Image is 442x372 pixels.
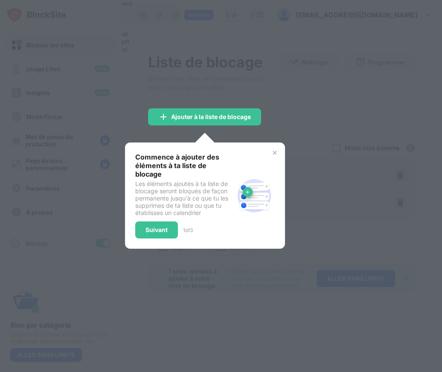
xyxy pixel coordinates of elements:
img: x-button.svg [271,149,278,156]
img: block-site.svg [234,175,275,216]
div: Commence à ajouter des éléments à ta liste de blocage [135,153,234,178]
div: 1 of 3 [183,227,193,233]
div: Suivant [145,227,168,233]
div: Les éléments ajoutés à ta liste de blocage seront bloqués de façon permanente jusqu'à ce que tu l... [135,180,234,216]
div: Ajouter à la liste de blocage [171,113,251,120]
